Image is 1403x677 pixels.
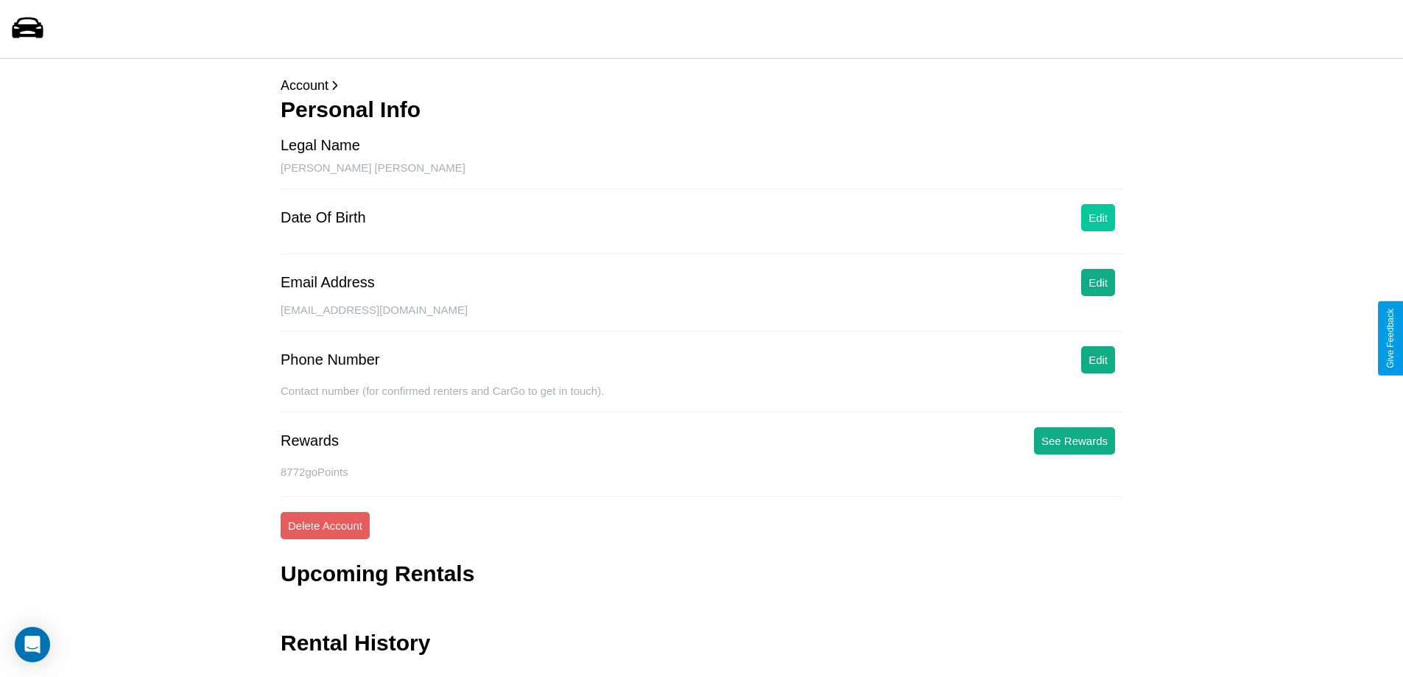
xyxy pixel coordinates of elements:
div: Give Feedback [1385,309,1396,368]
div: Legal Name [281,137,360,154]
div: Open Intercom Messenger [15,627,50,662]
div: Contact number (for confirmed renters and CarGo to get in touch). [281,385,1122,413]
button: Edit [1081,204,1115,231]
button: See Rewards [1034,427,1115,455]
button: Edit [1081,269,1115,296]
button: Delete Account [281,512,370,539]
div: Email Address [281,274,375,291]
div: [EMAIL_ADDRESS][DOMAIN_NAME] [281,304,1122,332]
div: [PERSON_NAME] [PERSON_NAME] [281,161,1122,189]
p: Account [281,74,1122,97]
h3: Upcoming Rentals [281,561,474,586]
h3: Personal Info [281,97,1122,122]
div: Date Of Birth [281,209,366,226]
button: Edit [1081,346,1115,373]
div: Rewards [281,432,339,449]
div: Phone Number [281,351,380,368]
p: 8772 goPoints [281,462,1122,482]
h3: Rental History [281,631,430,656]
